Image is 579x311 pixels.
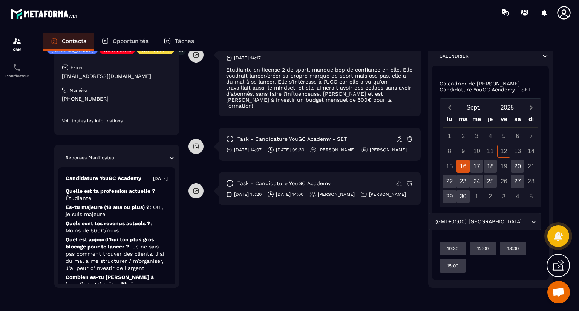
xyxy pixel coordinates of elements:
p: task - Candidature YouGC Academy [237,180,331,187]
p: Calendrier [440,53,469,59]
div: ma [456,114,470,127]
div: 19 [497,160,510,173]
div: 5 [524,190,538,203]
a: Tâches [156,33,202,51]
a: Opportunités [94,33,156,51]
div: 4 [511,190,524,203]
p: [DATE] 14:00 [276,191,303,197]
div: 24 [470,175,483,188]
p: 13:30 [507,245,519,252]
div: 2 [484,190,497,203]
p: CRM [2,47,32,52]
p: [DATE] 14:07 [234,147,262,153]
div: 25 [484,175,497,188]
div: 22 [443,175,456,188]
p: E-mail [70,64,85,70]
div: 3 [497,190,510,203]
button: Next month [524,102,538,113]
div: 26 [497,175,510,188]
div: 20 [511,160,524,173]
p: Planificateur [2,74,32,78]
div: 30 [456,190,470,203]
p: [PERSON_NAME] [318,191,355,197]
p: [EMAIL_ADDRESS][DOMAIN_NAME] [62,73,172,80]
div: lu [443,114,456,127]
p: Voir toutes les informations [62,118,172,124]
span: (GMT+01:00) [GEOGRAPHIC_DATA] [433,218,523,226]
p: [PHONE_NUMBER] [62,95,172,102]
p: Contacts [62,38,86,44]
div: Calendar days [443,130,538,203]
p: Réponses Planificateur [66,155,116,161]
div: 5 [497,130,510,143]
div: di [524,114,538,127]
div: 15 [443,160,456,173]
p: [DOMAIN_NAME] [51,47,94,53]
div: Ouvrir le chat [547,281,570,303]
p: VSL Mailing [141,47,170,53]
img: formation [12,37,21,46]
p: Calendrier de [PERSON_NAME] - Candidature YouGC Academy - SET [440,81,542,93]
p: task - Candidature YouGC Academy - SET [237,136,347,143]
div: 28 [524,175,538,188]
p: Quels sont tes revenus actuels ? [66,220,168,234]
div: 6 [511,130,524,143]
a: schedulerschedulerPlanificateur [2,57,32,84]
div: 23 [456,175,470,188]
div: je [484,114,497,127]
div: 16 [456,160,470,173]
div: 1 [443,130,456,143]
input: Search for option [523,218,529,226]
p: Candidature YouGC Academy [66,175,141,182]
button: Open years overlay [490,101,524,114]
div: 12 [497,145,510,158]
div: 4 [484,130,497,143]
div: 13 [511,145,524,158]
button: Previous month [443,102,457,113]
div: 14 [524,145,538,158]
p: Quelle est ta profession actuelle ? [66,188,168,202]
a: formationformationCRM [2,31,32,57]
p: 10:30 [447,245,458,252]
div: 18 [484,160,497,173]
p: [DATE] 15:20 [234,191,262,197]
p: Quel est aujourd’hui ton plus gros blocage pour te lancer ? [66,236,168,272]
p: Opportunités [113,38,149,44]
p: 15:00 [447,263,458,269]
p: [PERSON_NAME] [370,147,407,153]
div: 9 [456,145,470,158]
div: 11 [484,145,497,158]
p: Tâches [175,38,194,44]
div: 1 [470,190,483,203]
div: 21 [524,160,538,173]
div: sa [511,114,524,127]
div: 8 [443,145,456,158]
div: 3 [470,130,483,143]
p: Es-tu majeure (18 ans ou plus) ? [66,204,168,218]
div: Calendar wrapper [443,114,538,203]
p: [DATE] 14:17 [234,55,261,61]
p: vsl inscrits [103,47,131,53]
p: [DATE] 09:30 [276,147,304,153]
p: [DATE] [153,175,168,181]
img: scheduler [12,63,21,72]
p: Numéro [70,87,87,93]
div: Search for option [429,213,541,230]
p: [PERSON_NAME] [369,191,406,197]
div: ve [497,114,511,127]
a: Contacts [43,33,94,51]
p: 12:00 [477,245,489,252]
div: 10 [470,145,483,158]
div: 2 [456,130,470,143]
div: 17 [470,160,483,173]
div: 29 [443,190,456,203]
p: Etudiante en license 2 de sport, manque bcp de confiance en elle. Elle voudrait lancer/créer sa p... [226,67,413,109]
div: me [470,114,484,127]
div: 7 [524,130,538,143]
p: Combien es-tu [PERSON_NAME] à investir en toi aujourd’hui pour atteindre tes objectifs et transfo... [66,274,168,309]
p: [PERSON_NAME] [319,147,355,153]
div: 27 [511,175,524,188]
button: Open months overlay [457,101,490,114]
img: logo [11,7,78,20]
